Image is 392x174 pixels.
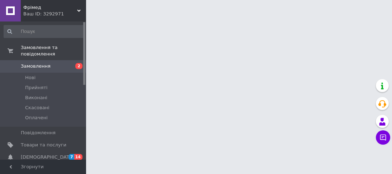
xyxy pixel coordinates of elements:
[25,105,49,111] span: Скасовані
[23,11,86,17] div: Ваш ID: 3292971
[21,154,74,160] span: [DEMOGRAPHIC_DATA]
[4,25,85,38] input: Пошук
[23,4,77,11] span: Фрімед
[21,44,86,57] span: Замовлення та повідомлення
[75,63,82,69] span: 2
[25,115,48,121] span: Оплачені
[25,95,47,101] span: Виконані
[21,63,51,69] span: Замовлення
[376,130,390,145] button: Чат з покупцем
[25,74,36,81] span: Нові
[21,130,56,136] span: Повідомлення
[69,154,74,160] span: 7
[25,84,47,91] span: Прийняті
[74,154,82,160] span: 14
[21,142,66,148] span: Товари та послуги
